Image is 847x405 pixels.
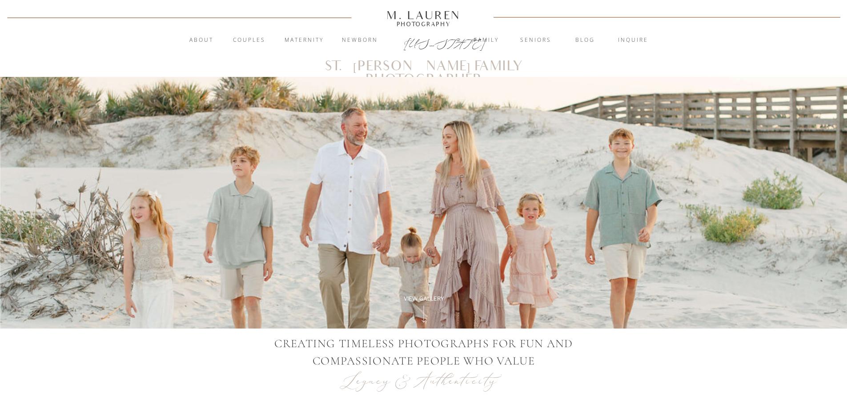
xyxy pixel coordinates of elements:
a: blog [561,36,609,45]
a: Family [462,36,510,45]
a: View Gallery [394,295,454,303]
a: Newborn [336,36,384,45]
a: M. Lauren [360,10,487,20]
a: Seniors [512,36,560,45]
a: [US_STATE] [404,36,444,47]
p: CREATING TIMELESS PHOTOGRAPHS FOR FUN AND COMPASSIONATE PEOPLE WHO VALUE [272,335,576,369]
a: Couples [225,36,273,45]
a: inquire [609,36,657,45]
h1: St. [PERSON_NAME] Family Photographer [286,60,562,73]
p: Legacy & Authenticity [343,369,505,392]
a: Maternity [280,36,328,45]
a: About [185,36,219,45]
a: Photography [383,22,465,26]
